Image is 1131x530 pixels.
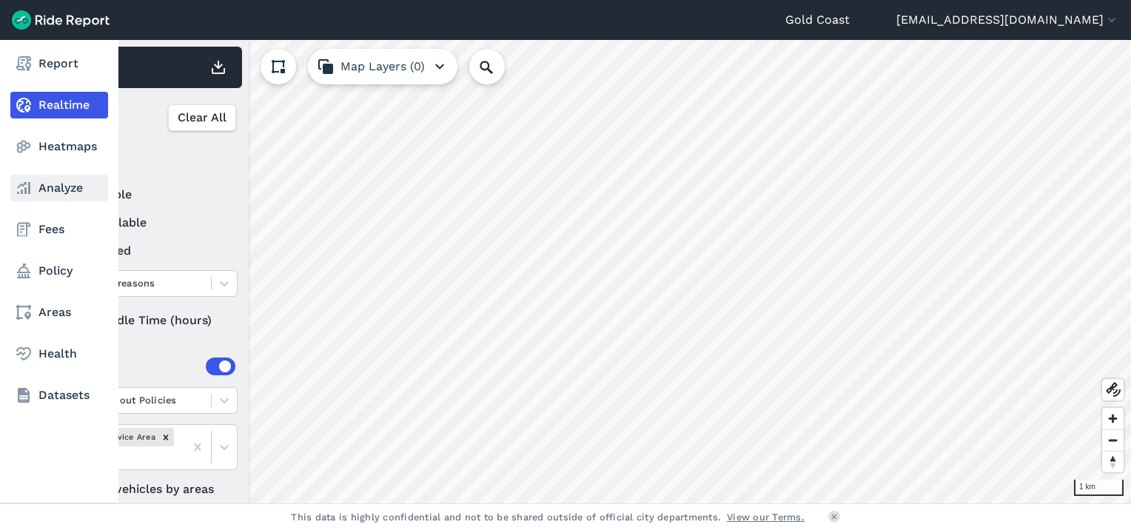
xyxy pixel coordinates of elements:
[60,242,238,260] label: reserved
[10,216,108,243] a: Fees
[168,104,236,131] button: Clear All
[10,92,108,118] a: Realtime
[1074,480,1124,496] div: 1 km
[60,346,235,387] summary: Areas
[1102,408,1124,429] button: Zoom in
[10,133,108,160] a: Heatmaps
[60,186,238,204] label: available
[785,11,850,29] a: Gold Coast
[54,95,242,141] div: Filter
[896,11,1119,29] button: [EMAIL_ADDRESS][DOMAIN_NAME]
[158,428,174,446] div: Remove Lime - Service Area
[60,480,238,498] label: Filter vehicles by areas
[10,175,108,201] a: Analyze
[60,307,238,334] div: Idle Time (hours)
[1102,451,1124,472] button: Reset bearing to north
[80,358,235,375] div: Areas
[727,510,805,524] a: View our Terms.
[10,299,108,326] a: Areas
[47,40,1131,503] canvas: Map
[1102,429,1124,451] button: Zoom out
[10,382,108,409] a: Datasets
[12,10,110,30] img: Ride Report
[10,50,108,77] a: Report
[10,341,108,367] a: Health
[60,214,238,232] label: unavailable
[60,144,235,186] summary: Status
[10,258,108,284] a: Policy
[308,49,457,84] button: Map Layers (0)
[469,49,528,84] input: Search Location or Vehicles
[178,109,226,127] span: Clear All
